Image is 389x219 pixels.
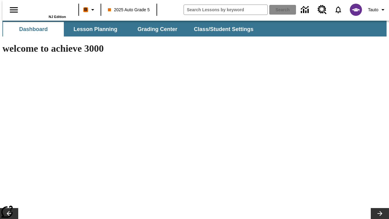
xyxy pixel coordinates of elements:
[5,1,23,19] button: Open side menu
[350,4,362,16] img: avatar image
[368,7,378,13] span: Tauto
[2,22,259,36] div: SubNavbar
[108,7,150,13] span: 2025 Auto Grade 5
[184,5,267,15] input: search field
[330,2,346,18] a: Notifications
[84,6,87,13] span: B
[65,22,126,36] button: Lesson Planning
[3,22,64,36] button: Dashboard
[81,4,99,15] button: Boost Class color is orange. Change class color
[2,21,387,36] div: SubNavbar
[314,2,330,18] a: Resource Center, Will open in new tab
[371,208,389,219] button: Lesson carousel, Next
[297,2,314,18] a: Data Center
[366,4,389,15] button: Profile/Settings
[2,43,265,54] h1: welcome to achieve 3000
[26,2,66,19] div: Home
[346,2,366,18] button: Select a new avatar
[49,15,66,19] span: NJ Edition
[127,22,188,36] button: Grading Center
[189,22,258,36] button: Class/Student Settings
[26,3,66,15] a: Home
